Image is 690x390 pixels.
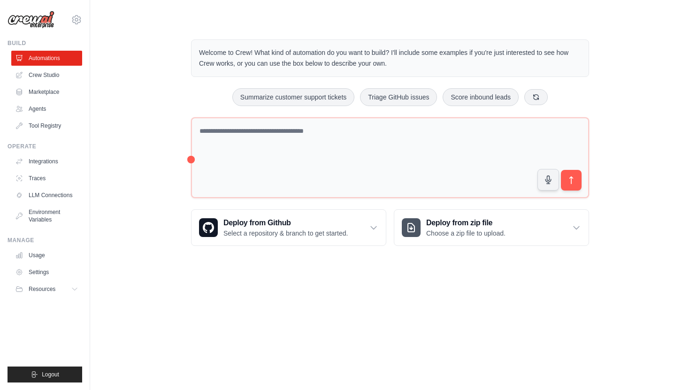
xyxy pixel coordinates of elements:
a: Marketplace [11,84,82,99]
p: Welcome to Crew! What kind of automation do you want to build? I'll include some examples if you'... [199,47,581,69]
span: Logout [42,371,59,378]
a: Traces [11,171,82,186]
button: Summarize customer support tickets [232,88,354,106]
button: Logout [8,367,82,382]
h3: Deploy from Github [223,217,348,229]
a: LLM Connections [11,188,82,203]
div: Operate [8,143,82,150]
p: Select a repository & branch to get started. [223,229,348,238]
a: Automations [11,51,82,66]
button: Resources [11,282,82,297]
h3: Deploy from zip file [426,217,506,229]
span: Resources [29,285,55,293]
a: Environment Variables [11,205,82,227]
a: Integrations [11,154,82,169]
a: Usage [11,248,82,263]
button: Score inbound leads [443,88,519,106]
a: Crew Studio [11,68,82,83]
div: Manage [8,237,82,244]
div: Build [8,39,82,47]
a: Tool Registry [11,118,82,133]
img: Logo [8,11,54,29]
p: Choose a zip file to upload. [426,229,506,238]
a: Agents [11,101,82,116]
a: Settings [11,265,82,280]
button: Triage GitHub issues [360,88,437,106]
